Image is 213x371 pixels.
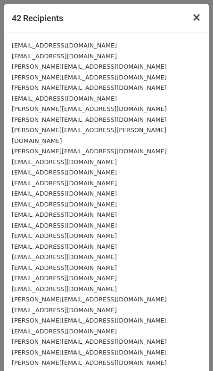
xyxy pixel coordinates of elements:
[12,359,167,366] small: [PERSON_NAME][EMAIL_ADDRESS][DOMAIN_NAME]
[12,201,117,208] small: [EMAIL_ADDRESS][DOMAIN_NAME]
[12,285,117,292] small: [EMAIL_ADDRESS][DOMAIN_NAME]
[12,12,63,24] h5: 42 Recipients
[12,222,117,229] small: [EMAIL_ADDRESS][DOMAIN_NAME]
[12,158,117,166] small: [EMAIL_ADDRESS][DOMAIN_NAME]
[12,317,167,324] small: [PERSON_NAME][EMAIL_ADDRESS][DOMAIN_NAME]
[12,116,167,123] small: [PERSON_NAME][EMAIL_ADDRESS][DOMAIN_NAME]
[12,211,117,218] small: [EMAIL_ADDRESS][DOMAIN_NAME]
[12,349,167,356] small: [PERSON_NAME][EMAIL_ADDRESS][DOMAIN_NAME]
[12,169,117,176] small: [EMAIL_ADDRESS][DOMAIN_NAME]
[12,264,117,271] small: [EMAIL_ADDRESS][DOMAIN_NAME]
[184,4,209,31] button: Close
[12,148,167,155] small: [PERSON_NAME][EMAIL_ADDRESS][DOMAIN_NAME]
[12,74,167,81] small: [PERSON_NAME][EMAIL_ADDRESS][DOMAIN_NAME]
[12,42,117,49] small: [EMAIL_ADDRESS][DOMAIN_NAME]
[12,180,117,187] small: [EMAIL_ADDRESS][DOMAIN_NAME]
[12,105,167,112] small: [PERSON_NAME][EMAIL_ADDRESS][DOMAIN_NAME]
[192,11,201,24] span: ×
[166,326,213,371] iframe: Chat Widget
[12,95,117,102] small: [EMAIL_ADDRESS][DOMAIN_NAME]
[12,253,117,260] small: [EMAIL_ADDRESS][DOMAIN_NAME]
[12,243,117,250] small: [EMAIL_ADDRESS][DOMAIN_NAME]
[12,53,117,60] small: [EMAIL_ADDRESS][DOMAIN_NAME]
[12,328,117,335] small: [EMAIL_ADDRESS][DOMAIN_NAME]
[12,275,117,282] small: [EMAIL_ADDRESS][DOMAIN_NAME]
[12,296,167,303] small: [PERSON_NAME][EMAIL_ADDRESS][DOMAIN_NAME]
[12,338,167,345] small: [PERSON_NAME][EMAIL_ADDRESS][DOMAIN_NAME]
[12,63,167,70] small: [PERSON_NAME][EMAIL_ADDRESS][DOMAIN_NAME]
[12,190,117,197] small: [EMAIL_ADDRESS][DOMAIN_NAME]
[12,232,117,239] small: [EMAIL_ADDRESS][DOMAIN_NAME]
[12,307,117,314] small: [EMAIL_ADDRESS][DOMAIN_NAME]
[12,84,167,91] small: [PERSON_NAME][EMAIL_ADDRESS][DOMAIN_NAME]
[12,126,166,144] small: [PERSON_NAME][EMAIL_ADDRESS][PERSON_NAME][DOMAIN_NAME]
